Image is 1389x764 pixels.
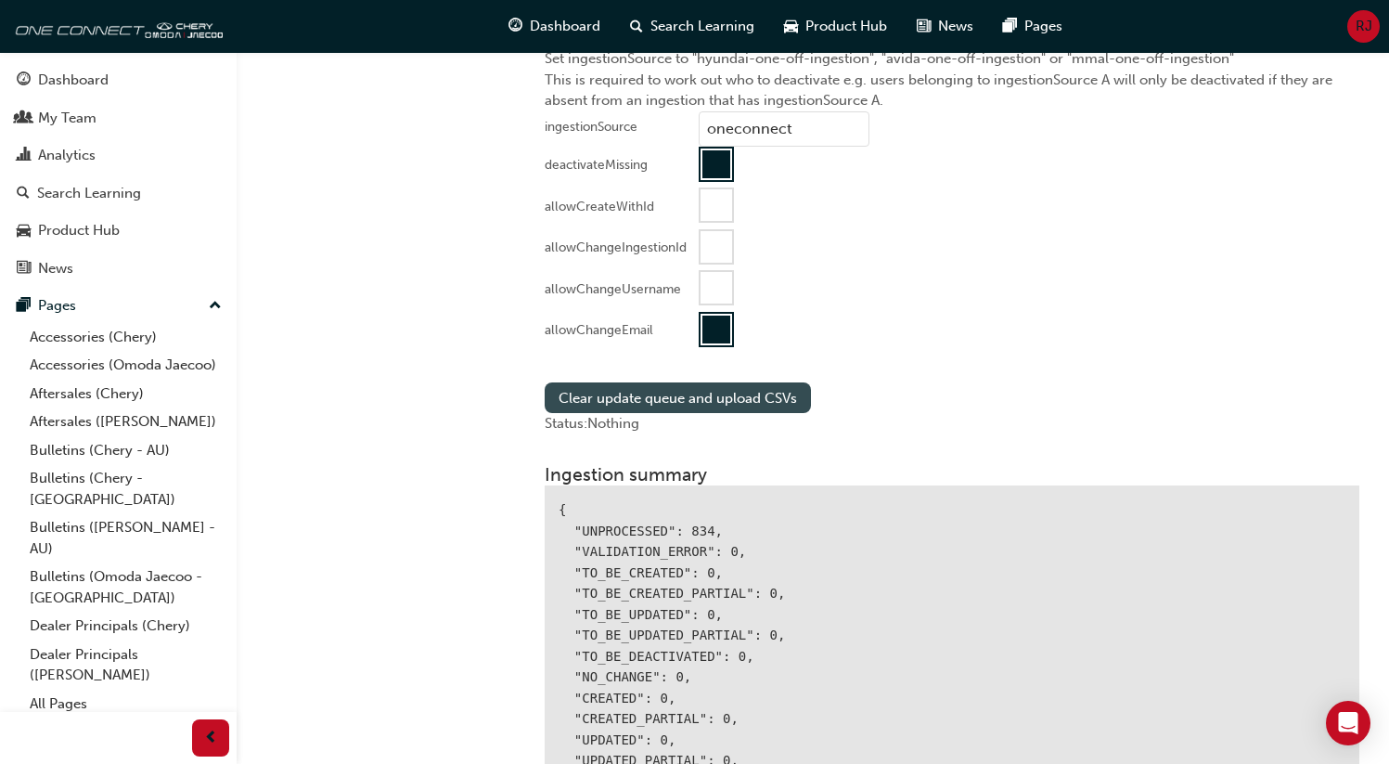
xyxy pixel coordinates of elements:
div: allowCreateWithId [545,198,654,216]
span: pages-icon [1003,15,1017,38]
div: Dashboard [38,70,109,91]
span: pages-icon [17,298,31,315]
div: ingestionSource [545,118,637,136]
div: News [38,258,73,279]
span: prev-icon [204,727,218,750]
a: Analytics [7,138,229,173]
h3: Ingestion summary [545,464,1359,486]
button: DashboardMy TeamAnalyticsSearch LearningProduct HubNews [7,59,229,289]
div: allowChangeIngestionId [545,239,687,257]
div: deactivateMissing [545,156,648,175]
span: Search Learning [650,16,754,37]
a: Dealer Principals ([PERSON_NAME]) [22,641,229,690]
img: oneconnect [9,7,223,45]
button: RJ [1347,10,1380,43]
span: RJ [1356,16,1372,37]
span: Product Hub [805,16,887,37]
div: Product Hub [38,220,120,241]
div: allowChangeEmail [545,321,653,340]
a: Dashboard [7,63,229,97]
button: Clear update queue and upload CSVs [545,382,811,413]
span: chart-icon [17,148,31,164]
span: guage-icon [17,72,31,89]
span: guage-icon [508,15,522,38]
a: News [7,252,229,286]
span: car-icon [17,223,31,240]
span: car-icon [784,15,798,38]
a: Bulletins (Omoda Jaecoo - [GEOGRAPHIC_DATA]) [22,563,229,612]
button: Pages [7,289,229,323]
div: Analytics [38,145,96,166]
span: up-icon [209,294,222,318]
a: Bulletins (Chery - AU) [22,436,229,465]
span: news-icon [917,15,931,38]
a: Bulletins ([PERSON_NAME] - AU) [22,513,229,563]
div: Status: Nothing [545,413,1359,434]
a: Product Hub [7,214,229,248]
div: Pages [38,295,76,317]
a: Aftersales ([PERSON_NAME]) [22,408,229,436]
input: ingestionSource [699,111,869,147]
a: My Team [7,101,229,136]
span: Dashboard [530,16,600,37]
span: search-icon [630,15,643,38]
span: Pages [1024,16,1062,37]
a: guage-iconDashboard [494,7,615,45]
span: search-icon [17,186,30,202]
a: car-iconProduct Hub [769,7,902,45]
span: News [938,16,973,37]
a: Accessories (Chery) [22,323,229,352]
a: search-iconSearch Learning [615,7,769,45]
div: My Team [38,108,96,129]
a: All Pages [22,690,229,719]
a: Bulletins (Chery - [GEOGRAPHIC_DATA]) [22,464,229,513]
a: Search Learning [7,176,229,211]
a: news-iconNews [902,7,988,45]
span: news-icon [17,261,31,278]
a: Accessories (Omoda Jaecoo) [22,351,229,380]
a: Aftersales (Chery) [22,380,229,408]
span: people-icon [17,110,31,127]
div: Open Intercom Messenger [1326,701,1370,745]
a: Dealer Principals (Chery) [22,612,229,641]
div: Search Learning [37,183,141,204]
div: allowChangeUsername [545,280,681,299]
a: pages-iconPages [988,7,1077,45]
